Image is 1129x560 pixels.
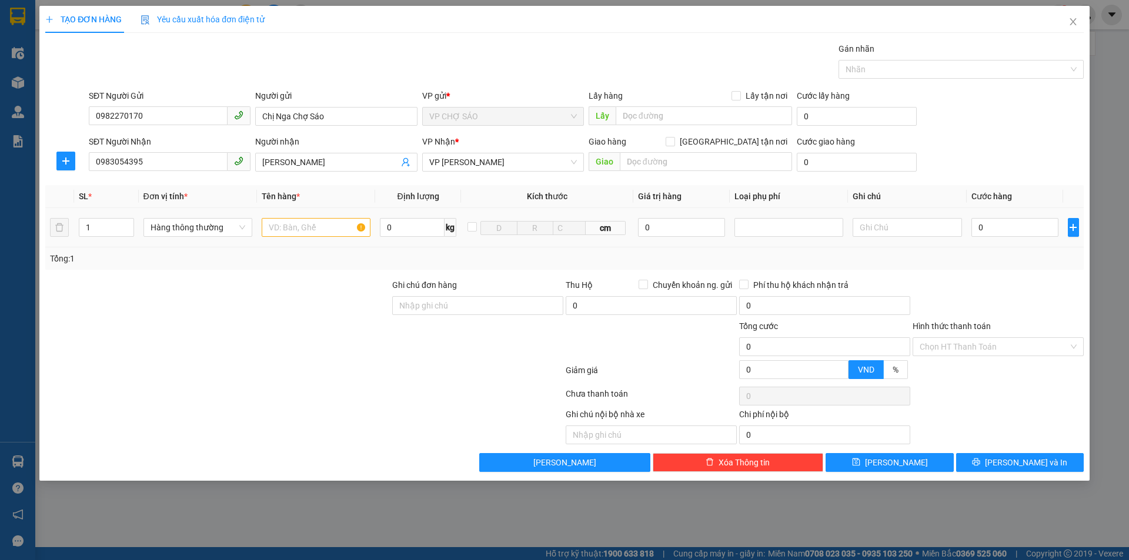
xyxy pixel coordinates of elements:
input: Ghi chú đơn hàng [392,296,563,315]
span: user-add [401,157,410,167]
span: phone [234,156,243,166]
button: printer[PERSON_NAME] và In [956,453,1084,472]
span: kg [445,218,456,237]
span: SL [79,192,88,201]
div: Chưa thanh toán [564,387,738,408]
span: Tên hàng [262,192,300,201]
th: Ghi chú [848,185,966,208]
span: Thu Hộ [566,280,593,290]
span: VP NGỌC HỒI [429,153,577,171]
div: Tổng: 1 [50,252,436,265]
span: [PERSON_NAME] [533,456,596,469]
input: Ghi Chú [853,218,961,237]
button: [PERSON_NAME] [479,453,650,472]
span: [PERSON_NAME] và In [985,456,1067,469]
span: Đơn vị tính [143,192,188,201]
span: delete [706,458,714,467]
th: Loại phụ phí [730,185,848,208]
span: up [839,362,846,369]
span: Lấy tận nơi [741,89,792,102]
span: cm [586,221,626,235]
span: Xóa Thông tin [719,456,770,469]
div: SĐT Người Gửi [89,89,250,102]
input: Cước lấy hàng [797,107,917,126]
span: Giao [589,152,620,171]
span: Cước hàng [971,192,1012,201]
input: Dọc đường [616,106,792,125]
input: Cước giao hàng [797,153,917,172]
input: VD: Bàn, Ghế [262,218,370,237]
input: C [553,221,586,235]
span: Định lượng [397,192,439,201]
label: Cước lấy hàng [797,91,850,100]
div: Người nhận [255,135,417,148]
span: Phí thu hộ khách nhận trả [749,279,853,291]
span: Lấy [589,106,616,125]
span: plus [1068,223,1078,232]
span: printer [972,458,980,467]
span: Lấy hàng [589,91,623,100]
span: save [852,458,860,467]
span: Yêu cầu xuất hóa đơn điện tử [141,15,265,24]
span: up [124,220,131,227]
button: plus [56,152,75,170]
span: % [893,365,898,374]
button: delete [50,218,69,237]
input: 0 [638,218,726,237]
span: close [1068,17,1078,26]
span: VP Nhận [422,137,455,146]
span: VP CHỢ SÁO [429,108,577,125]
button: deleteXóa Thông tin [653,453,824,472]
button: save[PERSON_NAME] [826,453,953,472]
span: plus [57,156,75,166]
span: Tổng cước [739,321,778,331]
span: [GEOGRAPHIC_DATA] tận nơi [675,135,792,148]
input: Dọc đường [620,152,792,171]
span: Giao hàng [589,137,626,146]
div: Người gửi [255,89,417,102]
div: Giảm giá [564,364,738,384]
span: TẠO ĐƠN HÀNG [45,15,122,24]
label: Ghi chú đơn hàng [392,280,457,290]
input: Nhập ghi chú [566,425,737,444]
span: Decrease Value [121,227,133,236]
span: down [124,229,131,236]
div: Ghi chú nội bộ nhà xe [566,408,737,425]
input: R [517,221,553,235]
label: Hình thức thanh toán [913,321,991,331]
span: VND [858,365,874,374]
button: plus [1068,218,1079,237]
label: Gán nhãn [839,44,874,53]
span: Chuyển khoản ng. gửi [648,279,737,291]
button: Close [1057,6,1090,39]
span: Hàng thông thường [151,219,245,236]
span: Kích thước [527,192,567,201]
span: phone [234,110,243,120]
span: Increase Value [121,219,133,227]
span: [PERSON_NAME] [865,456,928,469]
div: Chi phí nội bộ [739,408,910,425]
div: SĐT Người Nhận [89,135,250,148]
label: Cước giao hàng [797,137,855,146]
span: Decrease Value [835,370,848,378]
input: D [480,221,517,235]
div: VP gửi [422,89,584,102]
span: down [839,371,846,378]
span: Increase Value [835,361,848,370]
img: icon [141,15,150,25]
span: plus [45,15,54,24]
span: Giá trị hàng [638,192,682,201]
